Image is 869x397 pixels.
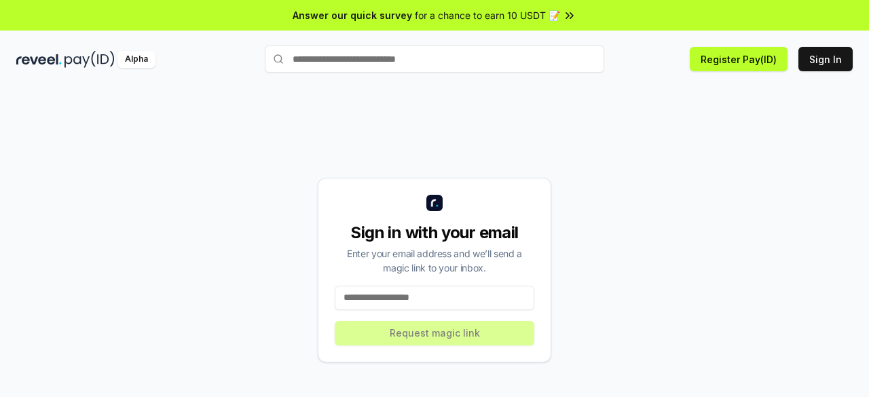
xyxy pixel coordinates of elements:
img: logo_small [426,195,443,211]
button: Register Pay(ID) [690,47,788,71]
button: Sign In [798,47,853,71]
img: pay_id [64,51,115,68]
div: Sign in with your email [335,222,534,244]
div: Enter your email address and we’ll send a magic link to your inbox. [335,246,534,275]
span: for a chance to earn 10 USDT 📝 [415,8,560,22]
img: reveel_dark [16,51,62,68]
span: Answer our quick survey [293,8,412,22]
div: Alpha [117,51,155,68]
